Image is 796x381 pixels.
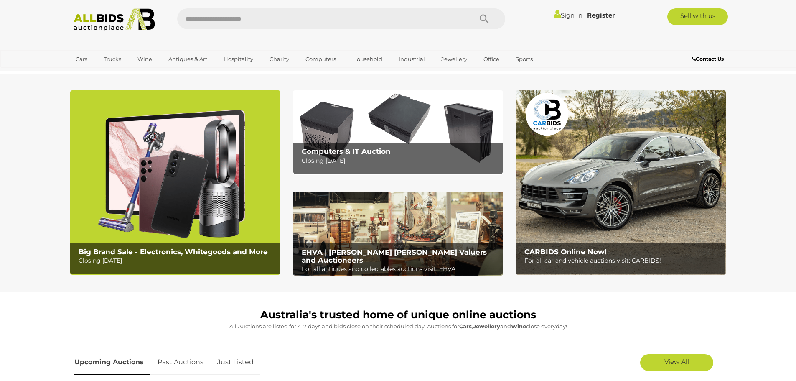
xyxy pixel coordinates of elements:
p: Closing [DATE] [79,256,275,266]
p: For all antiques and collectables auctions visit: EHVA [302,264,498,274]
a: Big Brand Sale - Electronics, Whitegoods and More Big Brand Sale - Electronics, Whitegoods and Mo... [70,90,280,275]
p: Closing [DATE] [302,156,498,166]
strong: Wine [511,323,526,330]
span: | [584,10,586,20]
img: Computers & IT Auction [293,90,503,174]
a: View All [640,354,713,371]
a: Contact Us [692,54,726,64]
p: All Auctions are listed for 4-7 days and bids close on their scheduled day. Auctions for , and cl... [74,322,722,331]
b: EHVA | [PERSON_NAME] [PERSON_NAME] Valuers and Auctioneers [302,248,487,264]
a: Upcoming Auctions [74,350,150,375]
a: Just Listed [211,350,260,375]
b: Contact Us [692,56,724,62]
img: Big Brand Sale - Electronics, Whitegoods and More [70,90,280,275]
a: Sign In [554,11,582,19]
button: Search [463,8,505,29]
a: [GEOGRAPHIC_DATA] [70,66,140,80]
a: Jewellery [436,52,473,66]
a: Industrial [393,52,430,66]
a: Antiques & Art [163,52,213,66]
b: Computers & IT Auction [302,147,391,156]
img: CARBIDS Online Now! [516,90,726,275]
a: Household [347,52,388,66]
a: Computers & IT Auction Computers & IT Auction Closing [DATE] [293,90,503,174]
a: Office [478,52,505,66]
a: Computers [300,52,341,66]
a: Charity [264,52,295,66]
strong: Cars [459,323,472,330]
a: EHVA | Evans Hastings Valuers and Auctioneers EHVA | [PERSON_NAME] [PERSON_NAME] Valuers and Auct... [293,192,503,276]
b: Big Brand Sale - Electronics, Whitegoods and More [79,248,268,256]
a: CARBIDS Online Now! CARBIDS Online Now! For all car and vehicle auctions visit: CARBIDS! [516,90,726,275]
a: Hospitality [218,52,259,66]
strong: Jewellery [473,323,500,330]
img: EHVA | Evans Hastings Valuers and Auctioneers [293,192,503,276]
b: CARBIDS Online Now! [524,248,607,256]
span: View All [664,358,689,366]
h1: Australia's trusted home of unique online auctions [74,309,722,321]
a: Register [587,11,615,19]
a: Wine [132,52,158,66]
a: Past Auctions [151,350,210,375]
img: Allbids.com.au [69,8,160,31]
a: Sell with us [667,8,728,25]
a: Sports [510,52,538,66]
a: Cars [70,52,93,66]
a: Trucks [98,52,127,66]
p: For all car and vehicle auctions visit: CARBIDS! [524,256,721,266]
